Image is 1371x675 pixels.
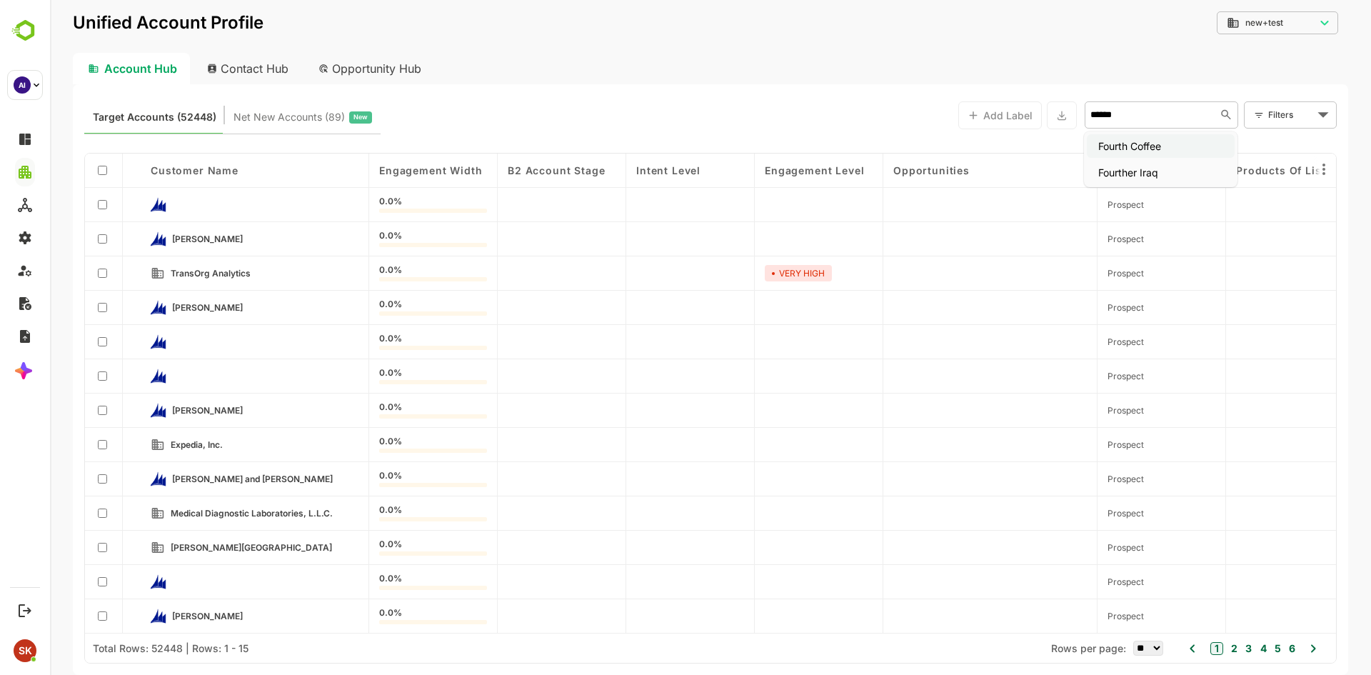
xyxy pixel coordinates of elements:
img: BambooboxLogoMark.f1c84d78b4c51b1a7b5f700c9845e183.svg [7,17,44,44]
span: Prospect [1058,336,1094,347]
span: Prospect [1058,439,1094,450]
button: 3 [1192,641,1202,656]
div: 0.0% [329,197,437,213]
span: Armstrong-Cabrera [122,302,193,313]
span: Known accounts you’ve identified to target - imported from CRM, Offline upload, or promoted from ... [43,108,166,126]
span: Engagement Width [329,164,432,176]
span: Net New Accounts ( 89 ) [184,108,295,126]
div: 0.0% [329,231,437,247]
span: Hawkins-Crosby [122,405,193,416]
div: Total Rows: 52448 | Rows: 1 - 15 [43,642,199,654]
li: Fourther Iraq [1037,161,1185,184]
div: Filters [1218,107,1264,122]
span: Mason, Clark and Stanley [122,474,283,484]
div: 0.0% [329,574,437,590]
span: Medical Diagnostic Laboratories, L.L.C. [121,508,283,519]
div: 0.0% [329,334,437,350]
div: 0.0% [329,609,437,624]
div: 0.0% [329,540,437,556]
span: Gannon University [121,542,282,553]
button: 5 [1221,641,1231,656]
span: Products of Listed Opportunities [1186,164,1294,176]
span: Prospect [1058,234,1094,244]
button: Export the selected data as CSV [997,101,1027,129]
button: Add Label [908,101,992,129]
span: Prospect [1058,611,1094,621]
span: New [303,108,318,126]
span: Opportunities [843,164,920,176]
span: Prospect [1058,371,1094,381]
button: Logout [15,601,34,620]
div: new+test [1177,16,1265,29]
span: Prospect [1058,405,1094,416]
span: Prospect [1058,302,1094,313]
span: Prospect [1058,576,1094,587]
div: 0.0% [329,369,437,384]
div: 0.0% [329,403,437,419]
span: Expedia, Inc. [121,439,173,450]
span: Intent Level [586,164,651,176]
div: 0.0% [329,506,437,521]
span: Rows per page: [1001,642,1076,654]
div: AI [14,76,31,94]
div: Account Hub [23,53,140,84]
span: Prospect [1058,474,1094,484]
div: SK [14,639,36,662]
li: Fourth Coffee [1037,134,1185,158]
div: 0.0% [329,300,437,316]
div: 0.0% [329,471,437,487]
span: Prospect [1058,199,1094,210]
button: 2 [1177,641,1187,656]
span: Prospect [1058,542,1094,553]
span: Mcmahon-Nelson [122,611,193,621]
div: Newly surfaced ICP-fit accounts from Intent, Website, LinkedIn, and other engagement signals. [184,108,322,126]
span: Prospect [1058,268,1094,279]
span: new+test [1195,18,1233,28]
span: Customer Name [101,164,189,176]
div: Contact Hub [146,53,251,84]
span: Engagement Level [715,164,814,176]
div: 0.0% [329,266,437,281]
button: 4 [1207,641,1217,656]
div: Filters [1217,100,1287,130]
span: B2 Account Stage [458,164,555,176]
span: Conner-Nguyen [122,234,193,244]
span: Prospect [1058,508,1094,519]
button: 6 [1235,641,1245,656]
p: Unified Account Profile [23,14,214,31]
div: new+test [1167,9,1288,37]
div: Opportunity Hub [257,53,384,84]
div: VERY HIGH [715,265,782,281]
div: 0.0% [329,437,437,453]
span: TransOrg Analytics [121,268,201,279]
button: 1 [1160,642,1173,655]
